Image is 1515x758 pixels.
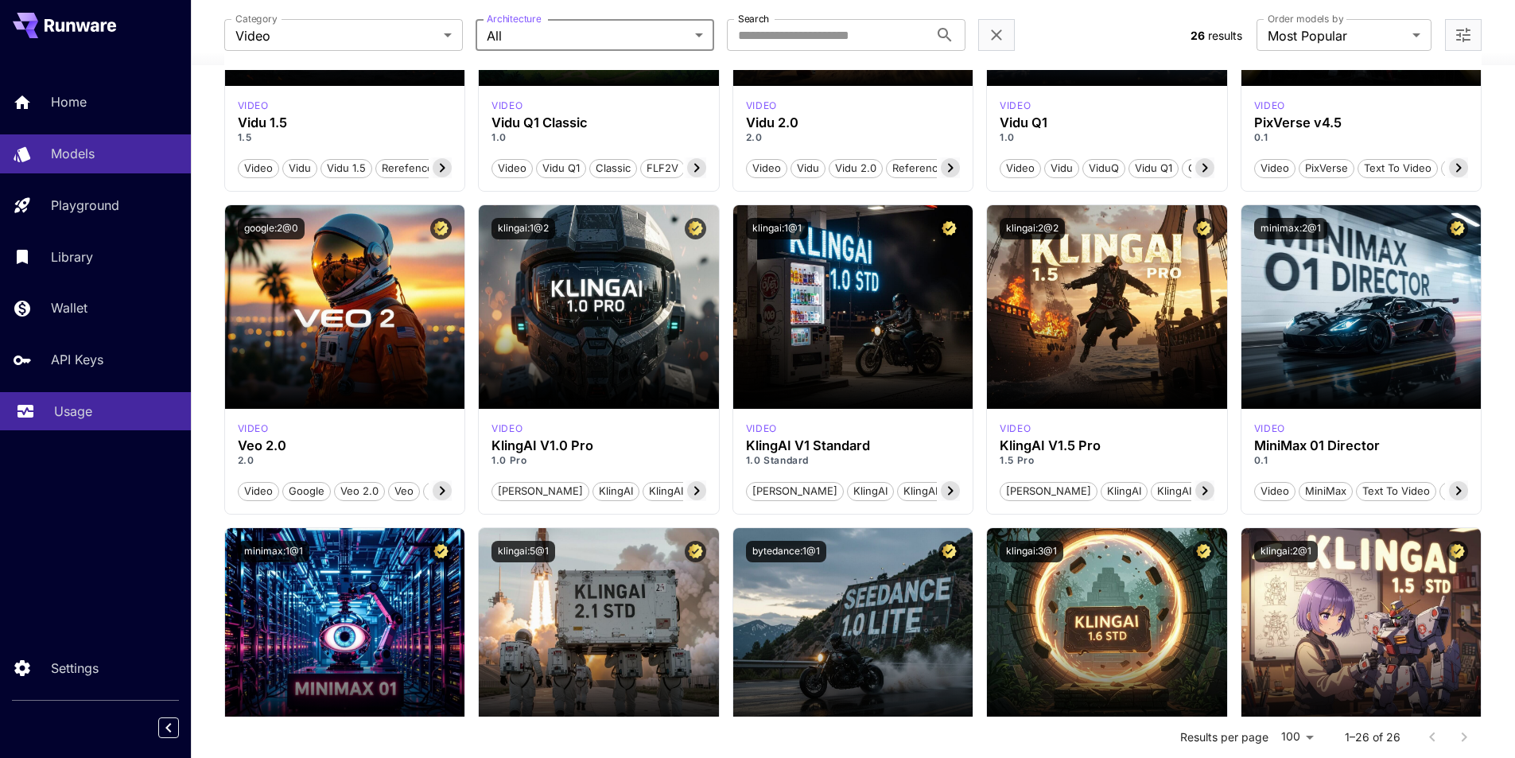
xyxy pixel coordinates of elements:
button: FLF2V [640,157,685,178]
span: T2V [424,484,455,500]
p: 1.0 Standard [746,453,961,468]
button: Text To Video [1356,480,1436,501]
div: klingai_1_0_std [746,422,777,436]
p: Playground [51,196,119,215]
h3: Veo 2.0 [238,438,453,453]
button: Clear filters (1) [987,25,1006,45]
div: klingai_1_0_pro [491,422,522,436]
span: Google [283,484,330,500]
span: Vidu [791,161,825,177]
button: Vidu 2.0 [829,157,883,178]
p: 1–26 of 26 [1345,729,1400,745]
p: video [238,99,269,113]
button: Veo [388,480,420,501]
p: 1.0 [1000,130,1214,145]
button: minimax:2@1 [1254,218,1327,239]
span: Video [1255,484,1295,500]
button: klingai:2@1 [1254,541,1318,562]
span: Q1 [1183,161,1206,177]
label: Search [738,12,769,25]
h3: MiniMax 01 Director [1254,438,1469,453]
button: [PERSON_NAME] [491,480,589,501]
span: [PERSON_NAME] [492,484,589,500]
span: KlingAI v1.0 [643,484,713,500]
p: API Keys [51,350,103,369]
button: Veo 2.0 [334,480,385,501]
h3: Vidu Q1 Classic [491,115,706,130]
div: Collapse sidebar [170,713,191,742]
button: Certified Model – Vetted for best performance and includes a commercial license. [938,541,960,562]
div: PixVerse v4.5 [1254,115,1469,130]
span: results [1208,29,1242,42]
button: Vidu Q1 [536,157,586,178]
button: PixVerse [1299,157,1354,178]
span: Vidu Q1 [537,161,585,177]
span: Vidu [1045,161,1078,177]
div: minimax_01_director [1254,422,1285,436]
span: KlingAI v1.5 [1152,484,1221,500]
span: PixVerse [1299,161,1354,177]
span: Vidu 1.5 [321,161,371,177]
button: Certified Model – Vetted for best performance and includes a commercial license. [1447,541,1468,562]
div: vidu_q1 [1000,99,1031,113]
span: Video [492,161,532,177]
button: Vidu [1044,157,1079,178]
h3: KlingAI V1 Standard [746,438,961,453]
button: Video [1254,480,1296,501]
p: Results per page [1180,729,1268,745]
h3: KlingAI V1.0 Pro [491,438,706,453]
p: video [491,422,522,436]
p: video [1000,422,1031,436]
button: KlingAI [592,480,639,501]
p: video [1254,422,1285,436]
p: 1.5 [238,130,453,145]
button: Vidu 1.5 [320,157,372,178]
p: video [238,422,269,436]
button: Certified Model – Vetted for best performance and includes a commercial license. [430,218,452,239]
button: KlingAI v1.0 [643,480,713,501]
button: Classic [589,157,637,178]
button: Certified Model – Vetted for best performance and includes a commercial license. [1193,218,1214,239]
button: MiniMax [1299,480,1353,501]
span: Vidu [283,161,317,177]
button: Video [238,480,279,501]
p: 0.1 [1254,453,1469,468]
span: [PERSON_NAME] [1000,484,1097,500]
span: KlingAI v1.0 [898,484,967,500]
p: 2.0 [746,130,961,145]
p: video [746,99,777,113]
button: Certified Model – Vetted for best performance and includes a commercial license. [430,541,452,562]
button: Certified Model – Vetted for best performance and includes a commercial license. [685,218,706,239]
span: ViduQ [1083,161,1125,177]
span: T2V [1440,484,1471,500]
button: klingai:1@2 [491,218,555,239]
div: vidu_2_0 [746,99,777,113]
span: 26 [1191,29,1205,42]
button: Certified Model – Vetted for best performance and includes a commercial license. [685,541,706,562]
p: 1.0 Pro [491,453,706,468]
span: Veo 2.0 [335,484,384,500]
span: [PERSON_NAME] [747,484,843,500]
button: Text To Video [1358,157,1438,178]
button: minimax:1@1 [238,541,309,562]
button: [PERSON_NAME] [1000,480,1097,501]
button: Open more filters [1454,25,1473,45]
button: Certified Model – Vetted for best performance and includes a commercial license. [1447,218,1468,239]
span: KlingAI [593,484,639,500]
span: Video [239,161,278,177]
span: Reference [887,161,950,177]
p: video [1000,99,1031,113]
h3: Vidu Q1 [1000,115,1214,130]
p: Settings [51,659,99,678]
div: Vidu 1.5 [238,115,453,130]
button: [PERSON_NAME] [746,480,844,501]
span: Veo [389,484,419,500]
span: Video [235,26,437,45]
button: Collapse sidebar [158,717,179,738]
button: Q1 [1182,157,1206,178]
button: ViduQ [1082,157,1125,178]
